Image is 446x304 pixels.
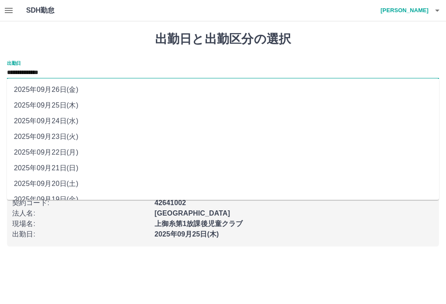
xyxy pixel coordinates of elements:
li: 2025年09月24日(水) [7,113,439,129]
li: 2025年09月22日(月) [7,145,439,160]
b: 上御糸第1放課後児童クラブ [155,220,243,227]
p: 現場名 : [12,219,149,229]
p: 出勤日 : [12,229,149,240]
b: [GEOGRAPHIC_DATA] [155,209,230,217]
li: 2025年09月23日(火) [7,129,439,145]
h1: 出勤日と出勤区分の選択 [7,32,439,47]
li: 2025年09月20日(土) [7,176,439,192]
p: 法人名 : [12,208,149,219]
li: 2025年09月19日(金) [7,192,439,207]
li: 2025年09月26日(金) [7,82,439,98]
b: 2025年09月25日(木) [155,230,219,238]
label: 出勤日 [7,60,21,66]
li: 2025年09月21日(日) [7,160,439,176]
li: 2025年09月25日(木) [7,98,439,113]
